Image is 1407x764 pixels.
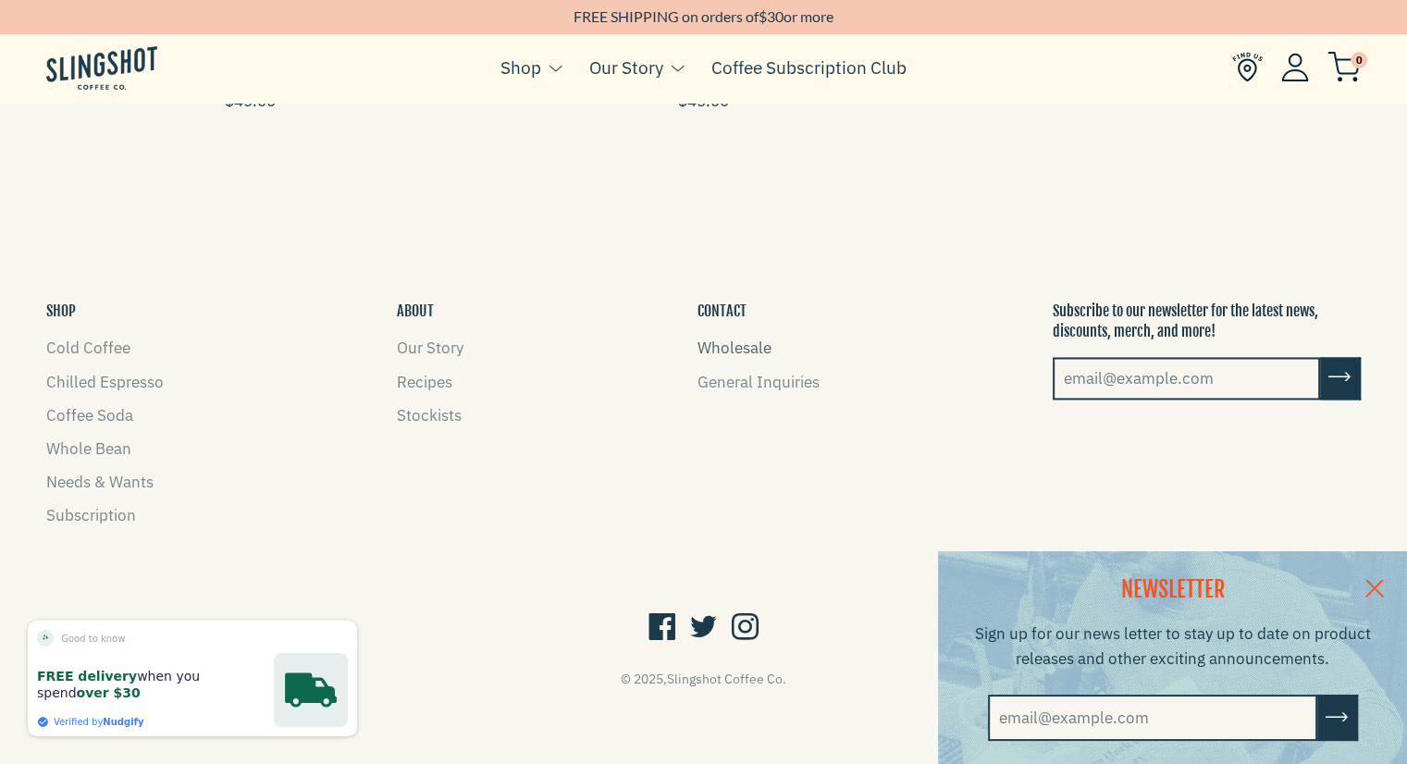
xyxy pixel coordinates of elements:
[697,338,771,358] a: Wholesale
[46,438,131,459] a: Whole Bean
[397,301,434,321] button: ABOUT
[46,505,136,525] a: Subscription
[697,372,820,392] a: General Inquiries
[46,372,164,392] a: Chilled Espresso
[397,405,462,425] a: Stockists
[988,695,1317,741] input: email@example.com
[46,301,76,321] button: SHOP
[1053,357,1320,400] input: email@example.com
[397,338,463,358] a: Our Story
[46,472,154,492] a: Needs & Wants
[46,338,130,358] a: Cold Coffee
[961,622,1384,672] p: Sign up for our news letter to stay up to date on product releases and other exciting announcements.
[1281,53,1309,81] img: Account
[46,93,453,109] a: $45.00
[711,54,907,81] a: Coffee Subscription Club
[46,405,133,425] a: Coffee Soda
[1327,56,1361,79] a: 0
[1053,301,1361,342] p: Subscribe to our newsletter for the latest news, discounts, merch, and more!
[1232,52,1263,82] img: Find Us
[500,54,541,81] a: Shop
[500,93,907,109] a: $45.00
[697,301,747,321] button: CONTACT
[1351,52,1367,68] span: 0
[589,54,663,81] a: Our Story
[759,7,767,25] span: $
[1327,52,1361,82] img: cart
[397,372,452,392] a: Recipes
[767,7,784,25] span: 30
[961,574,1384,606] h2: NEWSLETTER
